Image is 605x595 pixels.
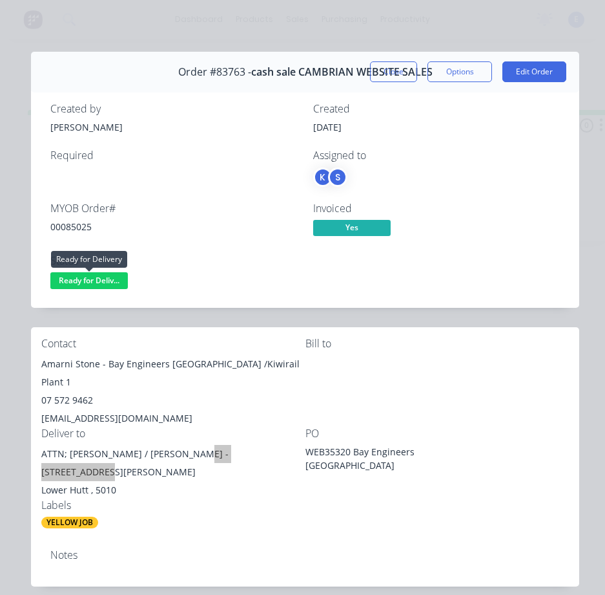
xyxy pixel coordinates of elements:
div: Created [313,103,560,115]
div: Deliver to [41,427,305,440]
div: Required [50,149,298,162]
div: Contact [41,338,305,350]
div: Created by [50,103,298,115]
div: ATTN; [PERSON_NAME] / [PERSON_NAME] - [STREET_ADDRESS][PERSON_NAME] [41,445,305,481]
button: KS [313,168,347,187]
div: Assigned to [313,149,560,162]
div: S [328,168,347,187]
button: Ready for Deliv... [50,272,128,292]
div: WEB35320 Bay Engineers [GEOGRAPHIC_DATA] [305,445,467,472]
div: MYOB Order # [50,202,298,215]
div: Invoiced [313,202,560,215]
div: [EMAIL_ADDRESS][DOMAIN_NAME] [41,409,305,427]
button: Options [427,61,492,82]
div: Ready for Delivery [51,251,127,268]
span: Ready for Deliv... [50,272,128,288]
div: Amarni Stone - Bay Engineers [GEOGRAPHIC_DATA] /Kiwirail Plant 1 [41,355,305,391]
div: Lower Hutt , 5010 [41,481,305,499]
div: YELLOW JOB [41,517,98,528]
span: cash sale CAMBRIAN WEBSITE SALES [251,66,433,78]
button: Close [370,61,417,82]
div: [PERSON_NAME] [50,120,298,134]
span: Order #83763 - [178,66,251,78]
div: PO [305,427,569,440]
div: K [313,168,333,187]
div: Amarni Stone - Bay Engineers [GEOGRAPHIC_DATA] /Kiwirail Plant 107 572 9462[EMAIL_ADDRESS][DOMAIN... [41,355,305,427]
div: 00085025 [50,220,298,233]
div: Notes [50,549,560,561]
span: Yes [313,220,391,236]
div: ATTN; [PERSON_NAME] / [PERSON_NAME] - [STREET_ADDRESS][PERSON_NAME]Lower Hutt , 5010 [41,445,305,499]
div: Status [50,255,298,267]
span: [DATE] [313,121,342,133]
div: Labels [41,499,305,512]
button: Edit Order [502,61,566,82]
div: Bill to [305,338,569,350]
div: 07 572 9462 [41,391,305,409]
